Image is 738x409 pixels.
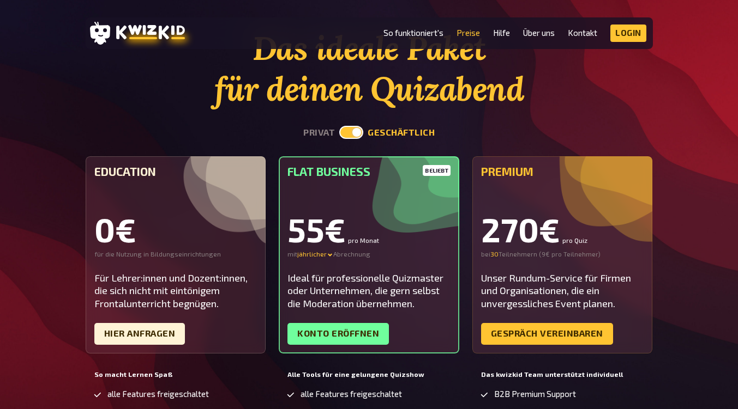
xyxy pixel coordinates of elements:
[481,165,644,178] h5: Premium
[287,323,389,345] a: Konto eröffnen
[383,28,443,38] a: So funktioniert's
[348,237,379,243] small: pro Monat
[493,28,510,38] a: Hilfe
[94,272,257,310] div: Für Lehrer:innen und Dozent:innen, die sich nicht mit eintönigem Frontalunterricht begnügen.
[368,127,435,138] button: geschäftlich
[481,250,644,259] div: bei Teilnehmern ( 9€ pro Teilnehmer )
[287,272,451,310] div: Ideal für professionelle Quizmaster oder Unternehmen, die gern selbst die Moderation übernehmen.
[481,371,644,379] h5: Das kwizkid Team unterstützt individuell
[481,323,613,345] a: Gespräch vereinbaren
[610,25,646,42] a: Login
[287,213,451,246] div: 55€
[94,165,257,178] h5: Education
[523,28,555,38] a: Über uns
[94,371,257,379] h5: So macht Lernen Spaß
[481,272,644,310] div: Unser Rundum-Service für Firmen und Organisationen, die ein unvergessliches Event planen.
[287,165,451,178] h5: Flat Business
[303,127,335,138] button: privat
[287,371,451,379] h5: Alle Tools für eine gelungene Quizshow
[301,389,402,399] span: alle Features freigeschaltet
[481,213,644,246] div: 270€
[562,237,587,243] small: pro Quiz
[94,323,185,345] a: Hier Anfragen
[94,250,257,259] div: für die Nutzung in Bildungseinrichtungen
[457,28,480,38] a: Preise
[287,250,451,259] div: mit Abrechnung
[494,389,576,399] span: B2B Premium Support
[86,28,653,109] h1: Das ideale Paket für deinen Quizabend
[297,250,333,259] div: jährlicher
[568,28,597,38] a: Kontakt
[490,250,499,259] input: 0
[107,389,209,399] span: alle Features freigeschaltet
[94,213,257,246] div: 0€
